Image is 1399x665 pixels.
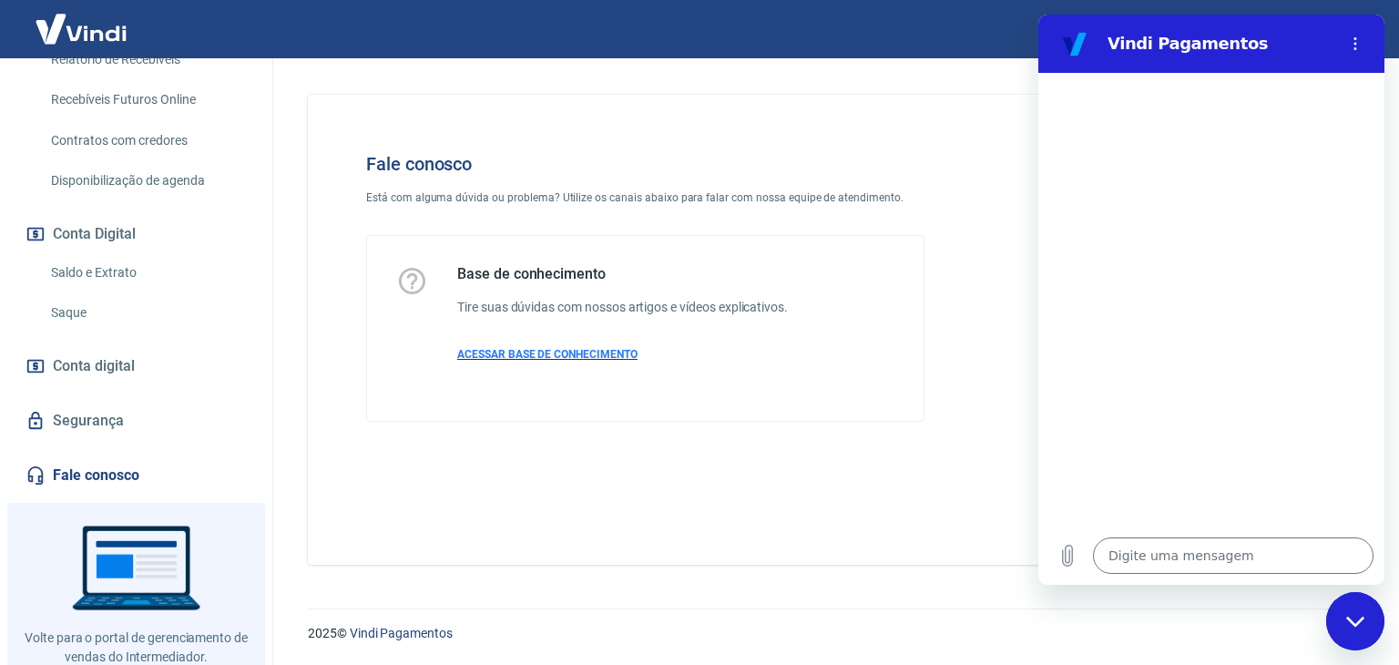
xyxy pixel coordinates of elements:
[1326,592,1384,650] iframe: Botão para abrir a janela de mensagens, conversa em andamento
[350,626,453,640] a: Vindi Pagamentos
[457,348,638,361] span: ACESSAR BASE DE CONHECIMENTO
[366,189,924,206] p: Está com alguma dúvida ou problema? Utilize os canais abaixo para falar com nossa equipe de atend...
[44,122,250,159] a: Contratos com credores
[44,41,250,78] a: Relatório de Recebíveis
[44,162,250,199] a: Disponibilização de agenda
[457,265,788,283] h5: Base de conhecimento
[1038,15,1384,585] iframe: Janela de mensagens
[53,353,135,379] span: Conta digital
[457,346,788,363] a: ACESSAR BASE DE CONHECIMENTO
[22,346,250,386] a: Conta digital
[1312,13,1377,46] button: Sair
[44,81,250,118] a: Recebíveis Futuros Online
[1002,124,1279,367] img: Fale conosco
[44,254,250,292] a: Saldo e Extrato
[308,624,1355,643] p: 2025 ©
[457,298,788,317] h6: Tire suas dúvidas com nossos artigos e vídeos explicativos.
[22,401,250,441] a: Segurança
[366,153,924,175] h4: Fale conosco
[44,294,250,332] a: Saque
[22,1,140,56] img: Vindi
[22,214,250,254] button: Conta Digital
[22,455,250,496] a: Fale conosco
